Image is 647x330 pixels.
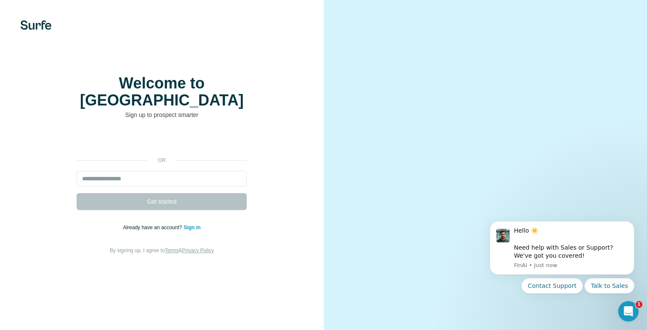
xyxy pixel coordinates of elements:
img: Surfe's logo [20,20,51,30]
span: 1 [636,301,642,308]
iframe: Intercom notifications message [477,211,647,326]
p: or [148,156,175,164]
iframe: Intercom live chat [618,301,638,321]
a: Terms [165,247,179,253]
span: Already have an account? [123,225,184,230]
iframe: Sign in with Google Button [72,132,251,151]
span: By signing up, I agree to & [110,247,214,253]
h1: Welcome to [GEOGRAPHIC_DATA] [77,75,247,109]
p: Sign up to prospect smarter [77,111,247,119]
a: Sign in [184,225,201,230]
a: Privacy Policy [182,247,214,253]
